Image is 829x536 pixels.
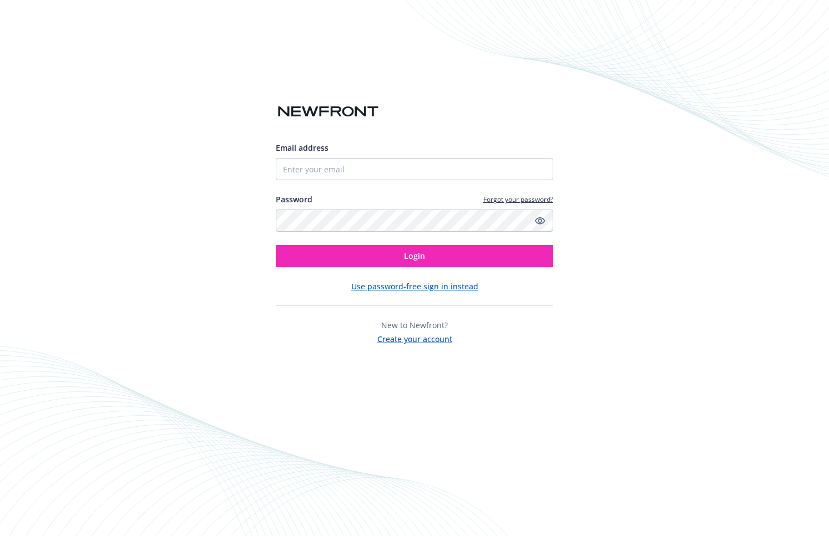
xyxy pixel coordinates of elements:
[381,320,448,330] span: New to Newfront?
[351,280,478,292] button: Use password-free sign in instead
[404,251,425,261] span: Login
[276,158,553,180] input: Enter your email
[276,245,553,267] button: Login
[276,142,328,153] span: Email address
[276,210,553,232] input: Enter your password
[276,193,312,205] label: Password
[483,195,553,204] a: Forgot your password?
[533,214,547,227] a: Show password
[377,331,452,345] button: Create your account
[276,102,381,121] img: Newfront logo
